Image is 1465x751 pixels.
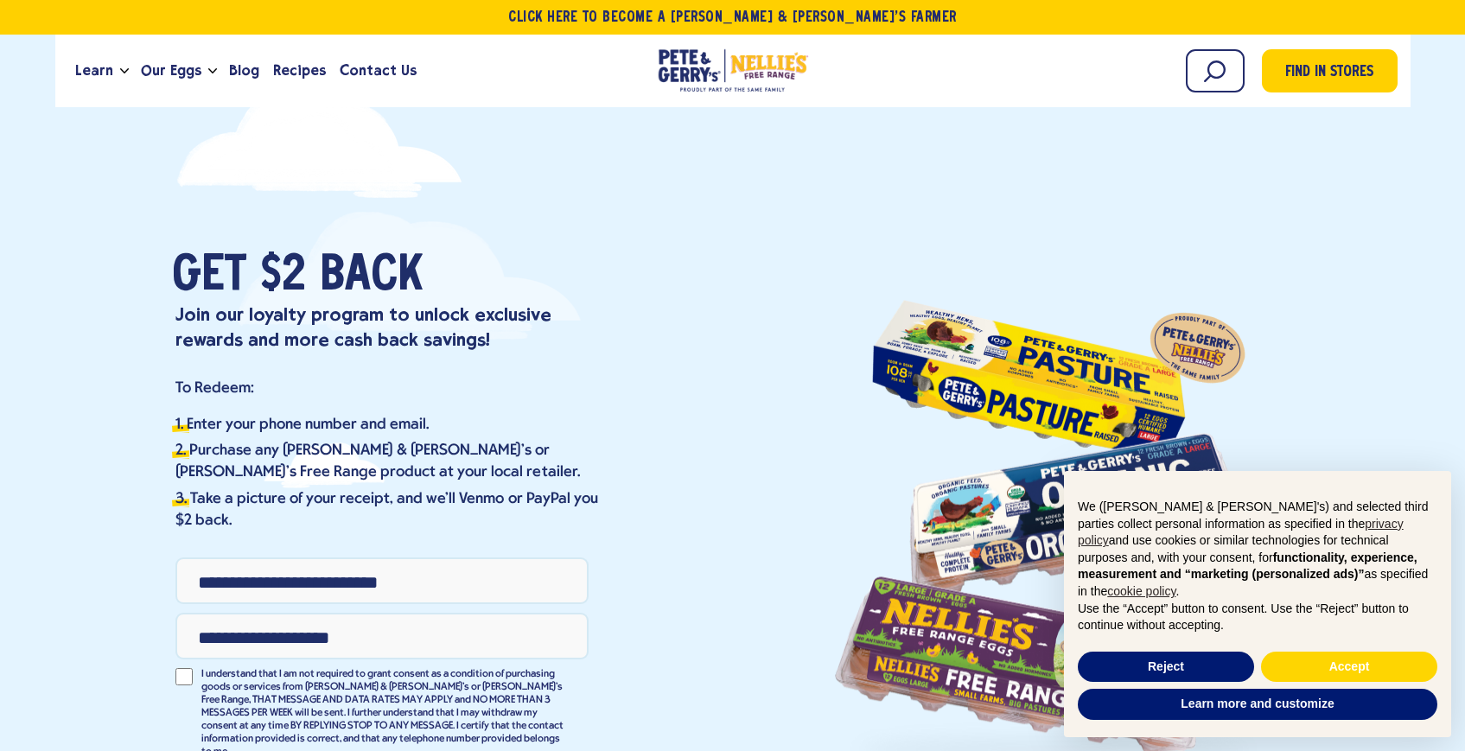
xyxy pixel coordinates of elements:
button: Accept [1261,652,1437,683]
a: cookie policy [1107,584,1175,598]
a: Blog [222,48,266,94]
input: I understand that I am not required to grant consent as a condition of purchasing goods or servic... [175,668,193,685]
span: $2 [260,251,306,302]
span: Get [172,251,246,302]
p: Join our loyalty program to unlock exclusive rewards and more cash back savings! [175,302,604,352]
span: Blog [229,60,259,81]
button: Learn more and customize [1078,689,1437,720]
input: Search [1186,49,1245,92]
a: Find in Stores [1262,49,1398,92]
li: Purchase any [PERSON_NAME] & [PERSON_NAME]’s or [PERSON_NAME]'s Free Range product at your local ... [175,440,604,483]
button: Open the dropdown menu for Learn [120,68,129,74]
p: Use the “Accept” button to consent. Use the “Reject” button to continue without accepting. [1078,601,1437,634]
span: Learn [75,60,113,81]
li: Take a picture of your receipt, and we'll Venmo or PayPal you $2 back. [175,488,604,531]
span: Our Eggs [141,60,201,81]
button: Reject [1078,652,1254,683]
li: Enter your phone number and email. [175,414,604,436]
p: To Redeem: [175,379,604,398]
span: Recipes [273,60,326,81]
button: Open the dropdown menu for Our Eggs [208,68,217,74]
a: Contact Us [333,48,424,94]
span: Contact Us [340,60,417,81]
span: Find in Stores [1285,61,1373,85]
span: Back [320,251,423,302]
a: Recipes [266,48,333,94]
a: Learn [68,48,120,94]
a: Our Eggs [134,48,208,94]
p: We ([PERSON_NAME] & [PERSON_NAME]'s) and selected third parties collect personal information as s... [1078,499,1437,601]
